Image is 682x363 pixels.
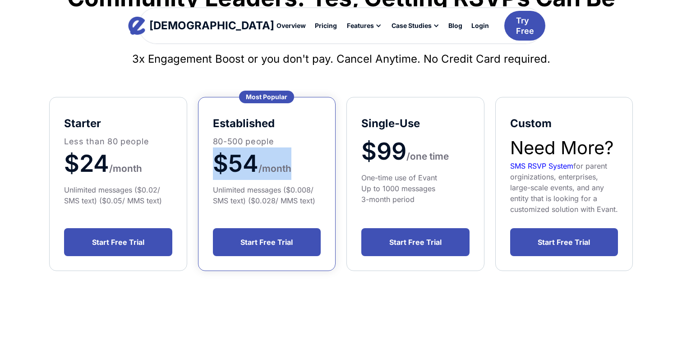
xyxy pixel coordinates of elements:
div: Case Studies [392,23,432,29]
div: Overview [276,23,306,29]
div: Features [347,23,374,29]
a: Start Free Trial [361,228,470,256]
a: Pricing [310,18,341,33]
div: Unlimited messages ($0.008/ SMS text) ($0.028/ MMS text) [213,184,321,206]
h2: Need More? [510,135,618,161]
span: $24 [64,149,109,178]
a: Start Free Trial [213,228,321,256]
a: Try Free [504,11,545,41]
span: $99 [361,137,406,165]
div: One-time use of Evant Up to 1000 messages 3-month period [361,172,470,205]
a: Start Free Trial [510,228,618,256]
a: Overview [272,18,310,33]
div: [DEMOGRAPHIC_DATA] [149,20,274,31]
div: Login [471,23,489,29]
a: SMS RSVP System [510,161,573,170]
div: for parent orginizations, enterprises, large-scale events, and any entity that is looking for a c... [510,161,618,215]
div: Features [341,18,386,33]
a: month [262,149,291,178]
div: Unlimited messages ($0.02/ SMS text) ($0.05/ MMS text) [64,184,172,206]
p: Less than 80 people [64,135,172,147]
div: Case Studies [386,18,444,33]
a: Login [467,18,493,33]
a: Start Free Trial [64,228,172,256]
span: / [258,163,262,174]
span: month [262,163,291,174]
a: Blog [444,18,467,33]
div: Most Popular [239,91,294,103]
h5: Custom [510,116,618,131]
span: /one time [406,151,449,162]
h5: Single-Use [361,116,470,131]
h5: starter [64,116,172,131]
span: $54 [213,149,258,178]
p: 80-500 people [213,135,321,147]
div: Try Free [516,15,534,37]
span: /month [109,163,142,174]
div: Blog [448,23,462,29]
a: home [137,17,266,35]
h5: established [213,116,321,131]
div: Pricing [315,23,337,29]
